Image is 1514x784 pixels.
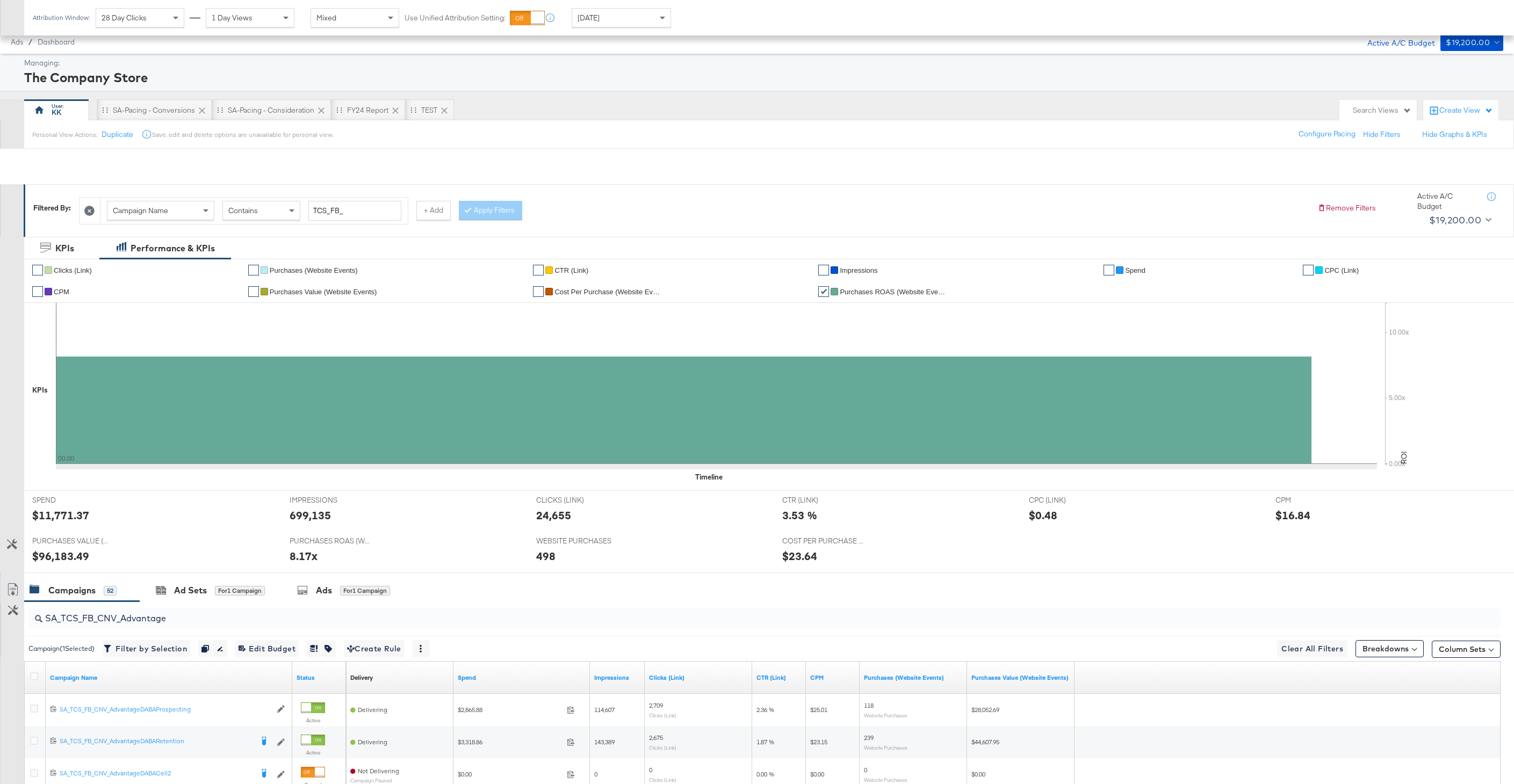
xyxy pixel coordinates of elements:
span: PURCHASES ROAS (WEBSITE EVENTS) [290,536,370,546]
button: Duplicate [102,129,133,140]
label: Use Unified Attribution Setting: [405,13,506,23]
span: CTR (LINK) [782,495,863,505]
div: $19,200.00 [1446,36,1490,49]
button: $19,200.00 [1425,212,1494,229]
button: Hide Filters [1363,129,1401,140]
span: Purchases ROAS (Website Events) [840,288,947,296]
div: $0.48 [1029,507,1057,523]
div: $16.84 [1275,507,1310,523]
span: PURCHASES VALUE (WEBSITE EVENTS) [32,536,113,546]
span: $2,865.88 [458,706,563,714]
div: Ads [316,584,332,597]
sub: Clicks (Link) [649,776,676,783]
div: Timeline [695,472,723,482]
span: 28 Day Clicks [102,13,147,23]
span: $0.00 [971,770,985,778]
span: 0.00 % [756,770,774,778]
input: Search Campaigns by Name, ID or Objective [42,604,1361,625]
button: Clear All Filters [1277,640,1347,657]
div: Drag to reorder tab [102,107,108,113]
button: + Add [416,201,451,220]
span: Contains [228,206,258,215]
button: Edit Budget [235,640,299,657]
span: Clear All Filters [1281,642,1343,656]
div: $96,183.49 [32,548,89,564]
div: Attribution Window: [32,14,90,21]
div: for 1 Campaign [215,586,265,596]
a: SA_TCS_FB_CNV_AdvantageDABACell2 [60,769,253,780]
div: 8.17x [290,548,318,564]
span: $28,052.69 [971,706,999,714]
span: CPC (Link) [1324,266,1359,274]
a: The number of clicks on links appearing on your ad or Page that direct people to your sites off F... [649,673,748,682]
a: The total value of the purchase actions tracked by your Custom Audience pixel on your website aft... [971,673,1070,682]
sub: Website Purchases [864,776,907,783]
span: CTR (Link) [554,266,588,274]
span: 2.36 % [756,706,774,714]
span: CPC (LINK) [1029,495,1109,505]
span: Purchases (Website Events) [270,266,358,274]
button: Hide Graphs & KPIs [1422,129,1487,140]
label: Active [301,717,325,724]
span: Clicks (Link) [54,266,92,274]
span: $23.15 [810,738,827,746]
span: $3,318.86 [458,738,563,746]
sub: Clicks (Link) [649,712,676,718]
div: KPIs [32,385,48,395]
sub: Website Purchases [864,744,907,751]
button: Create Rule [344,640,405,657]
a: SA_TCS_FB_CNV_AdvantageDABAProspecting [60,705,271,714]
span: Delivering [358,706,387,714]
span: Purchases Value (Website Events) [270,288,377,296]
a: SA_TCS_FB_CNV_AdvantageDABARetention [60,737,253,747]
a: The total amount spent to date. [458,673,586,682]
span: 239 [864,734,874,742]
span: $0.00 [458,770,563,778]
a: ✔ [248,286,259,297]
a: ✔ [32,265,43,275]
span: 114,607 [594,706,615,714]
div: 699,135 [290,507,331,523]
div: SA-Pacing - Conversions [113,105,195,115]
span: 0 [649,766,652,774]
div: Drag to reorder tab [410,107,416,113]
div: Performance & KPIs [131,242,215,255]
label: Active [301,749,325,756]
div: Drag to reorder tab [217,107,223,113]
div: SA_TCS_FB_CNV_AdvantageDABARetention [60,737,253,745]
span: Cost Per Purchase (Website Events) [554,288,662,296]
div: The Company Store [24,68,1501,86]
sub: Clicks (Link) [649,744,676,751]
div: Search Views [1353,105,1411,115]
div: $11,771.37 [32,507,89,523]
div: KPIs [55,242,74,255]
a: The number of times a purchase was made tracked by your Custom Audience pixel on your website aft... [864,673,963,682]
span: 1.87 % [756,738,774,746]
span: $0.00 [810,770,824,778]
span: Ads [11,38,23,46]
span: 118 [864,701,874,709]
div: SA_TCS_FB_CNV_AdvantageDABAProspecting [60,705,271,714]
span: 1 Day Views [212,13,253,23]
span: 143,389 [594,738,615,746]
div: Personal View Actions: [32,130,97,139]
button: Configure Pacing [1291,125,1363,144]
a: ✔ [818,265,829,275]
span: Spend [1125,266,1145,274]
div: Managing: [24,58,1501,68]
div: 24,655 [536,507,571,523]
sub: Campaign Paused [350,778,399,783]
span: Filter by Selection [106,642,187,656]
span: CPM [54,288,69,296]
span: WEBSITE PURCHASES [536,536,617,546]
span: Impressions [840,266,877,274]
span: SPEND [32,495,113,505]
button: Breakdowns [1356,640,1424,657]
button: Filter by Selection [103,640,190,657]
a: ✔ [32,286,43,297]
div: FY24 Report [347,105,388,115]
div: for 1 Campaign [340,586,390,596]
sub: Website Purchases [864,712,907,718]
div: SA-Pacing - Consideration [228,105,314,115]
span: 0 [864,766,867,774]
